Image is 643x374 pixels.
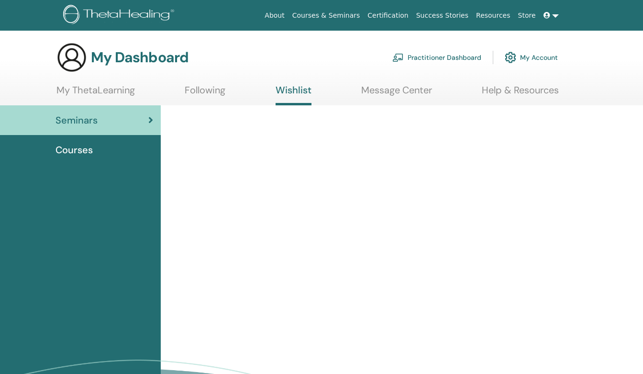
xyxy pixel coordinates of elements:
[392,53,404,62] img: chalkboard-teacher.svg
[91,49,188,66] h3: My Dashboard
[55,143,93,157] span: Courses
[505,49,516,66] img: cog.svg
[482,84,559,103] a: Help & Resources
[276,84,311,105] a: Wishlist
[63,5,177,26] img: logo.png
[361,84,432,103] a: Message Center
[56,84,135,103] a: My ThetaLearning
[472,7,514,24] a: Resources
[412,7,472,24] a: Success Stories
[392,47,481,68] a: Practitioner Dashboard
[514,7,540,24] a: Store
[261,7,288,24] a: About
[185,84,225,103] a: Following
[505,47,558,68] a: My Account
[288,7,364,24] a: Courses & Seminars
[55,113,98,127] span: Seminars
[56,42,87,73] img: generic-user-icon.jpg
[364,7,412,24] a: Certification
